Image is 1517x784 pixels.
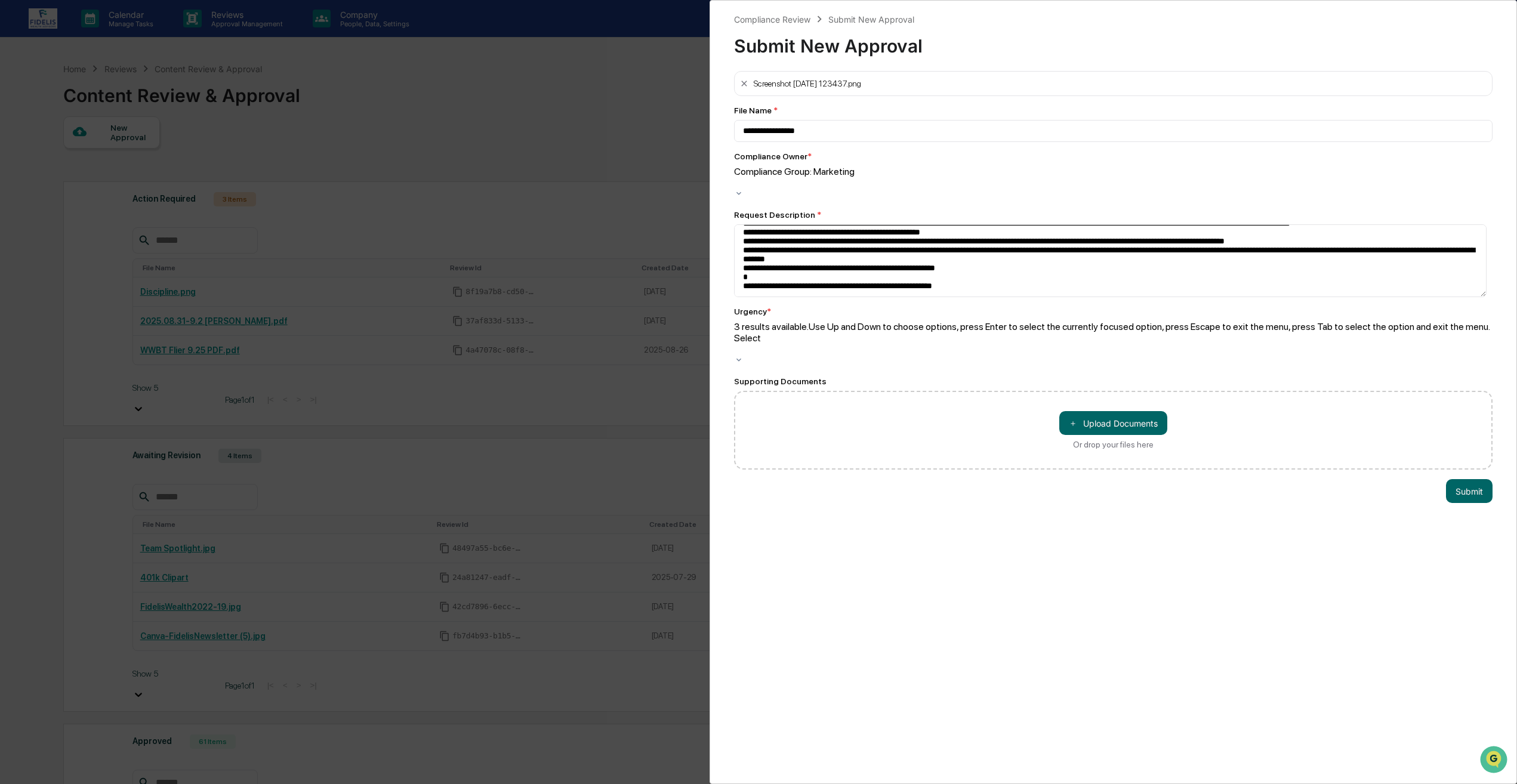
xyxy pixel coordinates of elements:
[828,14,914,24] div: Submit New Approval
[7,168,80,190] a: 🔎Data Lookup
[41,103,151,113] div: We're available if you need us!
[12,174,21,184] div: 🔎
[734,106,1493,115] div: File Name
[1059,411,1167,435] button: Or drop your files here
[734,26,1493,57] div: Submit New Approval
[203,95,217,109] button: Start new chat
[41,91,196,103] div: Start new chat
[1446,479,1493,503] button: Submit
[734,321,809,332] span: 3 results available.
[1479,745,1511,777] iframe: Open customer support
[24,150,77,162] span: Preclearance
[84,202,144,211] a: Powered byPylon
[87,152,96,161] div: 🗄️
[809,321,1490,332] span: Use Up and Down to choose options, press Enter to select the currently focused option, press Esca...
[12,25,217,44] p: How can we help?
[734,14,810,24] div: Compliance Review
[98,150,148,162] span: Attestations
[754,79,861,88] div: Screenshot [DATE] 123437.png
[7,146,82,167] a: 🖐️Preclearance
[734,307,771,316] div: Urgency
[734,376,1493,386] div: Supporting Documents
[12,91,33,113] img: 1746055101610-c473b297-6a78-478c-a979-82029cc54cd1
[1069,418,1077,429] span: ＋
[12,152,21,161] div: 🖐️
[734,332,1493,344] div: Select
[734,152,812,161] div: Compliance Owner
[734,210,1493,220] div: Request Description
[1073,440,1154,449] div: Or drop your files here
[82,146,153,167] a: 🗄️Attestations
[24,173,75,185] span: Data Lookup
[734,166,1493,177] div: Compliance Group: Marketing
[119,202,144,211] span: Pylon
